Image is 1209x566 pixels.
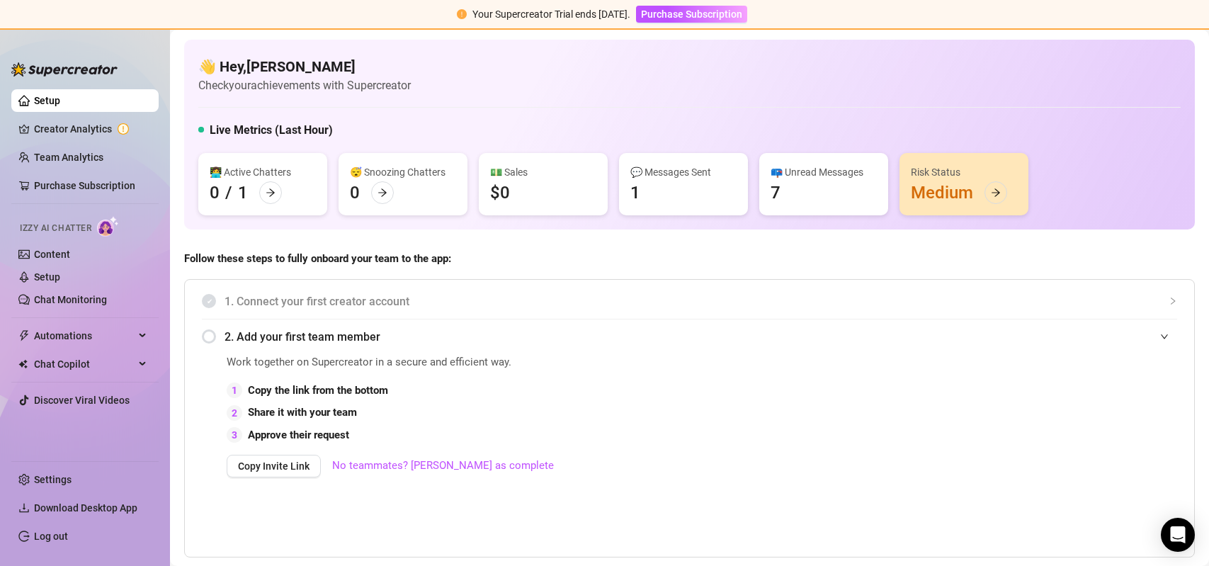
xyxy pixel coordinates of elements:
[490,164,596,180] div: 💵 Sales
[227,383,242,398] div: 1
[34,353,135,375] span: Chat Copilot
[1161,518,1195,552] div: Open Intercom Messenger
[20,222,91,235] span: Izzy AI Chatter
[210,122,333,139] h5: Live Metrics (Last Hour)
[34,474,72,485] a: Settings
[490,181,510,204] div: $0
[34,271,60,283] a: Setup
[34,294,107,305] a: Chat Monitoring
[202,319,1177,354] div: 2. Add your first team member
[350,181,360,204] div: 0
[991,188,1001,198] span: arrow-right
[630,181,640,204] div: 1
[34,118,147,140] a: Creator Analytics exclamation-circle
[472,9,630,20] span: Your Supercreator Trial ends [DATE].
[771,164,877,180] div: 📪 Unread Messages
[641,9,742,20] span: Purchase Subscription
[34,152,103,163] a: Team Analytics
[636,6,747,23] button: Purchase Subscription
[227,354,858,371] span: Work together on Supercreator in a secure and efficient way.
[198,57,411,77] h4: 👋 Hey, [PERSON_NAME]
[34,249,70,260] a: Content
[248,406,357,419] strong: Share it with your team
[97,216,119,237] img: AI Chatter
[210,164,316,180] div: 👩‍💻 Active Chatters
[34,395,130,406] a: Discover Viral Videos
[225,293,1177,310] span: 1. Connect your first creator account
[18,330,30,341] span: thunderbolt
[210,181,220,204] div: 0
[202,284,1177,319] div: 1. Connect your first creator account
[771,181,781,204] div: 7
[248,429,349,441] strong: Approve their request
[630,164,737,180] div: 💬 Messages Sent
[248,384,388,397] strong: Copy the link from the bottom
[198,77,411,94] article: Check your achievements with Supercreator
[227,405,242,421] div: 2
[350,164,456,180] div: 😴 Snoozing Chatters
[18,502,30,514] span: download
[378,188,387,198] span: arrow-right
[184,252,451,265] strong: Follow these steps to fully onboard your team to the app:
[227,427,242,443] div: 3
[894,354,1177,536] iframe: Adding Team Members
[636,9,747,20] a: Purchase Subscription
[34,324,135,347] span: Automations
[238,181,248,204] div: 1
[11,62,118,77] img: logo-BBDzfeDw.svg
[332,458,554,475] a: No teammates? [PERSON_NAME] as complete
[1160,332,1169,341] span: expanded
[238,460,310,472] span: Copy Invite Link
[457,9,467,19] span: exclamation-circle
[18,359,28,369] img: Chat Copilot
[34,95,60,106] a: Setup
[225,328,1177,346] span: 2. Add your first team member
[34,180,135,191] a: Purchase Subscription
[34,502,137,514] span: Download Desktop App
[911,164,1017,180] div: Risk Status
[227,455,321,477] button: Copy Invite Link
[34,531,68,542] a: Log out
[266,188,276,198] span: arrow-right
[1169,297,1177,305] span: collapsed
